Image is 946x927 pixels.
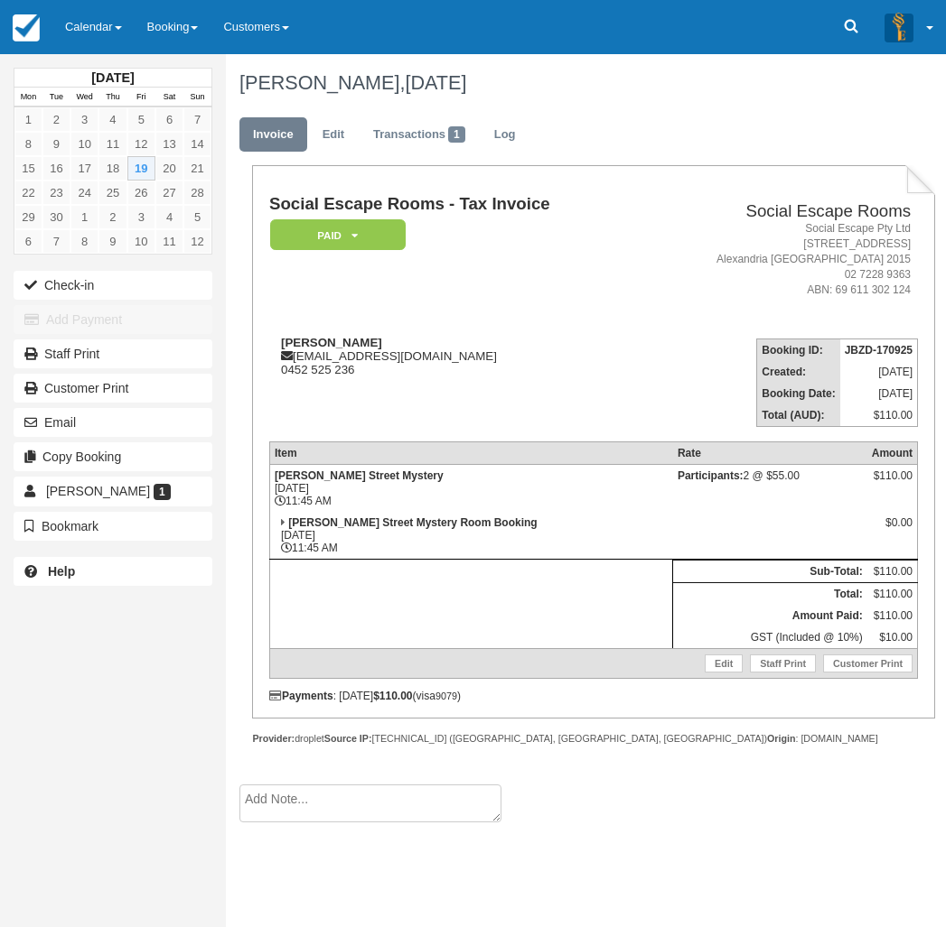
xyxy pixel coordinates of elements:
[288,516,537,529] strong: [PERSON_NAME] Street Mystery Room Booking
[14,374,212,403] a: Customer Print
[14,339,212,368] a: Staff Print
[867,605,918,626] td: $110.00
[42,107,70,132] a: 2
[14,305,212,334] button: Add Payment
[70,156,98,181] a: 17
[154,484,171,500] span: 1
[98,107,126,132] a: 4
[127,107,155,132] a: 5
[324,733,372,744] strong: Source IP:
[845,344,913,357] strong: JBZD-170925
[673,626,867,649] td: GST (Included @ 10%)
[46,484,150,498] span: [PERSON_NAME]
[252,733,295,744] strong: Provider:
[98,132,126,156] a: 11
[98,181,126,205] a: 25
[360,117,479,153] a: Transactions1
[98,88,126,107] th: Thu
[705,654,743,672] a: Edit
[673,464,867,512] td: 2 @ $55.00
[757,338,840,361] th: Booking ID:
[269,441,672,464] th: Item
[14,442,212,471] button: Copy Booking
[840,404,918,427] td: $110.00
[481,117,529,153] a: Log
[823,654,913,672] a: Customer Print
[42,229,70,254] a: 7
[14,557,212,586] a: Help
[70,181,98,205] a: 24
[872,516,913,543] div: $0.00
[42,205,70,229] a: 30
[840,361,918,383] td: [DATE]
[872,469,913,496] div: $110.00
[269,195,642,214] h1: Social Escape Rooms - Tax Invoice
[14,477,212,505] a: [PERSON_NAME] 1
[757,404,840,427] th: Total (AUD):
[14,512,212,541] button: Bookmark
[885,13,913,42] img: A3
[767,733,795,744] strong: Origin
[673,560,867,582] th: Sub-Total:
[436,691,457,701] small: 9079
[750,654,816,672] a: Staff Print
[14,205,42,229] a: 29
[239,117,307,153] a: Invoice
[183,156,211,181] a: 21
[91,70,134,85] strong: [DATE]
[757,361,840,383] th: Created:
[48,564,75,579] b: Help
[127,132,155,156] a: 12
[70,132,98,156] a: 10
[867,560,918,582] td: $110.00
[867,441,918,464] th: Amount
[183,88,211,107] th: Sun
[673,605,867,626] th: Amount Paid:
[275,469,444,482] strong: [PERSON_NAME] Street Mystery
[14,107,42,132] a: 1
[155,132,183,156] a: 13
[127,181,155,205] a: 26
[155,107,183,132] a: 6
[281,336,382,349] strong: [PERSON_NAME]
[269,218,399,252] a: Paid
[155,181,183,205] a: 27
[13,14,40,42] img: checkfront-main-nav-mini-logo.png
[649,221,911,299] address: Social Escape Pty Ltd [STREET_ADDRESS] Alexandria [GEOGRAPHIC_DATA] 2015 02 7228 9363 ABN: 69 611...
[269,336,642,376] div: [EMAIL_ADDRESS][DOMAIN_NAME] 0452 525 236
[252,732,934,746] div: droplet [TECHNICAL_ID] ([GEOGRAPHIC_DATA], [GEOGRAPHIC_DATA], [GEOGRAPHIC_DATA]) : [DOMAIN_NAME]
[14,156,42,181] a: 15
[155,229,183,254] a: 11
[14,132,42,156] a: 8
[14,88,42,107] th: Mon
[183,229,211,254] a: 12
[867,626,918,649] td: $10.00
[673,582,867,605] th: Total:
[309,117,358,153] a: Edit
[70,229,98,254] a: 8
[678,469,744,482] strong: Participants
[840,383,918,404] td: [DATE]
[757,383,840,404] th: Booking Date:
[269,690,333,702] strong: Payments
[14,229,42,254] a: 6
[649,202,911,221] h2: Social Escape Rooms
[98,156,126,181] a: 18
[269,512,672,560] td: [DATE] 11:45 AM
[42,181,70,205] a: 23
[42,156,70,181] a: 16
[127,156,155,181] a: 19
[183,132,211,156] a: 14
[98,229,126,254] a: 9
[155,156,183,181] a: 20
[42,88,70,107] th: Tue
[14,271,212,300] button: Check-in
[373,690,412,702] strong: $110.00
[127,88,155,107] th: Fri
[127,205,155,229] a: 3
[183,181,211,205] a: 28
[183,107,211,132] a: 7
[673,441,867,464] th: Rate
[183,205,211,229] a: 5
[239,72,922,94] h1: [PERSON_NAME],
